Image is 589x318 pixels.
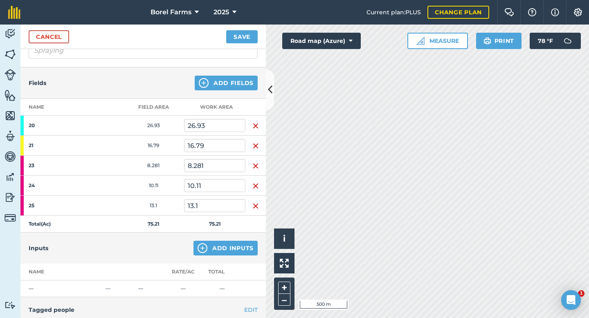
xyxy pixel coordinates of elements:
button: Print [476,33,522,49]
span: Borel Farms [151,7,191,17]
td: 8.281 [123,156,184,176]
img: svg+xml;base64,PD94bWwgdmVyc2lvbj0iMS4wIiBlbmNvZGluZz0idXRmLTgiPz4KPCEtLSBHZW5lcmF0b3I6IEFkb2JlIE... [4,130,16,142]
img: svg+xml;base64,PHN2ZyB4bWxucz0iaHR0cDovL3d3dy53My5vcmcvMjAwMC9zdmciIHdpZHRoPSIxNiIgaGVpZ2h0PSIyNC... [252,201,259,211]
th: Rate/ Ac [168,264,198,280]
img: svg+xml;base64,PHN2ZyB4bWxucz0iaHR0cDovL3d3dy53My5vcmcvMjAwMC9zdmciIHdpZHRoPSI1NiIgaGVpZ2h0PSI2MC... [4,48,16,60]
img: Two speech bubbles overlapping with the left bubble in the forefront [504,8,514,16]
td: 16.79 [123,136,184,156]
span: i [283,233,286,244]
img: svg+xml;base64,PD94bWwgdmVyc2lvbj0iMS4wIiBlbmNvZGluZz0idXRmLTgiPz4KPCEtLSBHZW5lcmF0b3I6IEFkb2JlIE... [560,33,576,49]
a: Change plan [427,6,489,19]
span: 2025 [214,7,229,17]
strong: 75.21 [209,221,221,227]
strong: 75.21 [148,221,160,227]
img: svg+xml;base64,PHN2ZyB4bWxucz0iaHR0cDovL3d3dy53My5vcmcvMjAwMC9zdmciIHdpZHRoPSIxNCIgaGVpZ2h0PSIyNC... [198,243,207,253]
img: svg+xml;base64,PD94bWwgdmVyc2lvbj0iMS4wIiBlbmNvZGluZz0idXRmLTgiPz4KPCEtLSBHZW5lcmF0b3I6IEFkb2JlIE... [4,150,16,163]
span: 1 [578,290,585,297]
td: 26.93 [123,116,184,136]
img: svg+xml;base64,PHN2ZyB4bWxucz0iaHR0cDovL3d3dy53My5vcmcvMjAwMC9zdmciIHdpZHRoPSIxNyIgaGVpZ2h0PSIxNy... [551,7,559,17]
th: Name [20,264,102,280]
input: What needs doing? [29,42,258,59]
h4: Inputs [29,244,48,253]
button: Add Fields [195,76,258,90]
strong: 25 [29,202,92,209]
button: Measure [407,33,468,49]
img: svg+xml;base64,PHN2ZyB4bWxucz0iaHR0cDovL3d3dy53My5vcmcvMjAwMC9zdmciIHdpZHRoPSI1NiIgaGVpZ2h0PSI2MC... [4,110,16,122]
strong: 23 [29,162,92,169]
th: Work area [184,99,245,116]
img: svg+xml;base64,PD94bWwgdmVyc2lvbj0iMS4wIiBlbmNvZGluZz0idXRmLTgiPz4KPCEtLSBHZW5lcmF0b3I6IEFkb2JlIE... [4,69,16,81]
img: svg+xml;base64,PD94bWwgdmVyc2lvbj0iMS4wIiBlbmNvZGluZz0idXRmLTgiPz4KPCEtLSBHZW5lcmF0b3I6IEFkb2JlIE... [4,191,16,204]
td: — [20,280,102,297]
h4: Tagged people [29,305,258,314]
td: — [102,280,135,297]
button: 78 °F [530,33,581,49]
img: svg+xml;base64,PHN2ZyB4bWxucz0iaHR0cDovL3d3dy53My5vcmcvMjAwMC9zdmciIHdpZHRoPSIxNiIgaGVpZ2h0PSIyNC... [252,121,259,131]
td: 13.1 [123,196,184,216]
button: – [278,294,290,306]
td: — [135,280,168,297]
strong: Total ( Ac ) [29,221,51,227]
strong: 20 [29,122,92,129]
img: svg+xml;base64,PD94bWwgdmVyc2lvbj0iMS4wIiBlbmNvZGluZz0idXRmLTgiPz4KPCEtLSBHZW5lcmF0b3I6IEFkb2JlIE... [4,301,16,309]
div: Open Intercom Messenger [561,290,581,310]
img: svg+xml;base64,PHN2ZyB4bWxucz0iaHR0cDovL3d3dy53My5vcmcvMjAwMC9zdmciIHdpZHRoPSIxOSIgaGVpZ2h0PSIyNC... [483,36,491,46]
img: Ruler icon [416,37,425,45]
img: svg+xml;base64,PD94bWwgdmVyc2lvbj0iMS4wIiBlbmNvZGluZz0idXRmLTgiPz4KPCEtLSBHZW5lcmF0b3I6IEFkb2JlIE... [4,28,16,40]
img: A cog icon [573,8,583,16]
span: 78 ° F [538,33,553,49]
td: — [198,280,245,297]
img: svg+xml;base64,PHN2ZyB4bWxucz0iaHR0cDovL3d3dy53My5vcmcvMjAwMC9zdmciIHdpZHRoPSIxNiIgaGVpZ2h0PSIyNC... [252,141,259,151]
strong: 21 [29,142,92,149]
button: Add Inputs [193,241,258,255]
img: svg+xml;base64,PHN2ZyB4bWxucz0iaHR0cDovL3d3dy53My5vcmcvMjAwMC9zdmciIHdpZHRoPSIxNiIgaGVpZ2h0PSIyNC... [252,161,259,171]
button: + [278,282,290,294]
img: svg+xml;base64,PHN2ZyB4bWxucz0iaHR0cDovL3d3dy53My5vcmcvMjAwMC9zdmciIHdpZHRoPSIxNCIgaGVpZ2h0PSIyNC... [199,78,209,88]
th: Field Area [123,99,184,116]
strong: 24 [29,182,92,189]
button: i [274,228,294,249]
img: svg+xml;base64,PHN2ZyB4bWxucz0iaHR0cDovL3d3dy53My5vcmcvMjAwMC9zdmciIHdpZHRoPSIxNiIgaGVpZ2h0PSIyNC... [252,181,259,191]
th: Total [198,264,245,280]
th: Name [20,99,123,116]
a: Cancel [29,30,69,43]
img: A question mark icon [527,8,537,16]
td: 10.11 [123,176,184,196]
img: svg+xml;base64,PD94bWwgdmVyc2lvbj0iMS4wIiBlbmNvZGluZz0idXRmLTgiPz4KPCEtLSBHZW5lcmF0b3I6IEFkb2JlIE... [4,212,16,224]
button: EDIT [244,305,258,314]
img: Four arrows, one pointing top left, one top right, one bottom right and the last bottom left [280,259,289,268]
img: fieldmargin Logo [8,6,20,19]
h4: Fields [29,78,46,87]
span: Current plan : PLUS [366,8,421,17]
button: Road map (Azure) [282,33,361,49]
img: svg+xml;base64,PD94bWwgdmVyc2lvbj0iMS4wIiBlbmNvZGluZz0idXRmLTgiPz4KPCEtLSBHZW5lcmF0b3I6IEFkb2JlIE... [4,171,16,183]
img: svg+xml;base64,PHN2ZyB4bWxucz0iaHR0cDovL3d3dy53My5vcmcvMjAwMC9zdmciIHdpZHRoPSI1NiIgaGVpZ2h0PSI2MC... [4,89,16,101]
button: Save [226,30,258,43]
td: — [168,280,198,297]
